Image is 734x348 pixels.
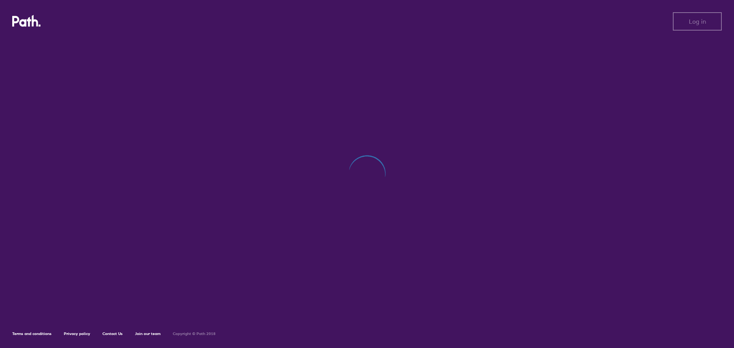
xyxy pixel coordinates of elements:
[102,331,123,336] a: Contact Us
[135,331,161,336] a: Join our team
[689,18,706,25] span: Log in
[173,332,216,336] h6: Copyright © Path 2018
[673,12,722,31] button: Log in
[64,331,90,336] a: Privacy policy
[12,331,52,336] a: Terms and conditions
